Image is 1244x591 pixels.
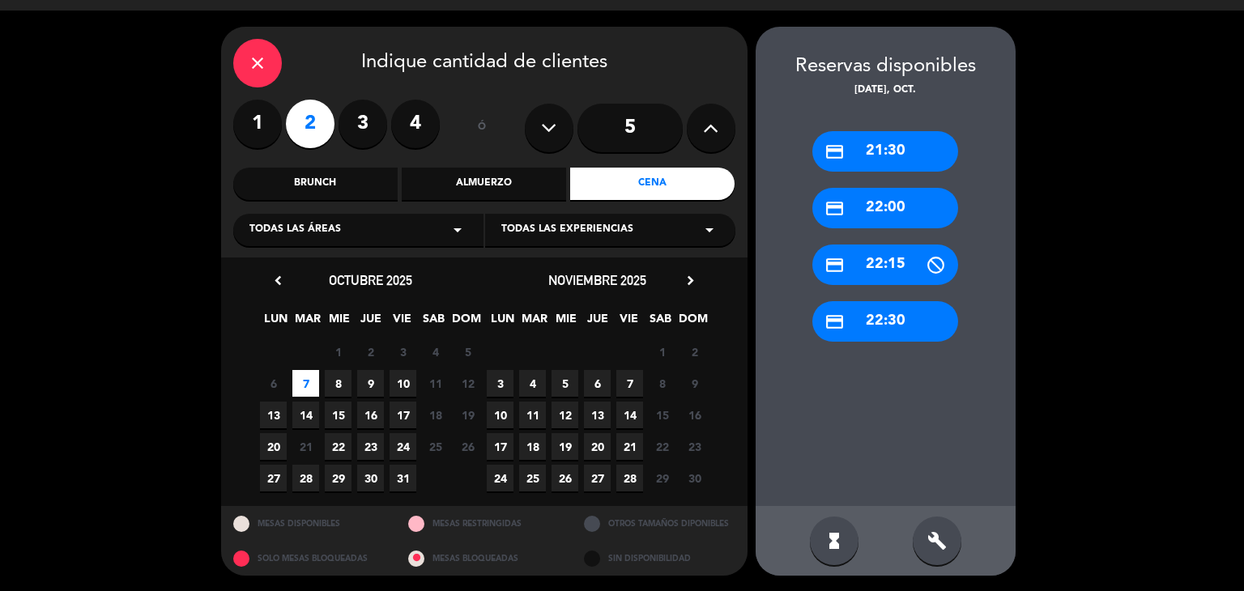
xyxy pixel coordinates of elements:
span: 30 [681,465,708,491]
span: 19 [552,433,578,460]
span: 28 [616,465,643,491]
span: 24 [487,465,513,491]
span: 12 [552,402,578,428]
span: SAB [420,309,447,336]
span: 11 [519,402,546,428]
span: 29 [325,465,351,491]
span: LUN [489,309,516,336]
span: 2 [357,338,384,365]
span: 13 [260,402,287,428]
span: MAR [521,309,547,336]
i: build [927,531,947,551]
span: 6 [260,370,287,397]
span: SAB [647,309,674,336]
span: MAR [294,309,321,336]
span: MIE [552,309,579,336]
i: close [248,53,267,73]
div: Almuerzo [402,168,566,200]
span: Todas las áreas [249,222,341,238]
span: 21 [616,433,643,460]
i: credit_card [824,142,845,162]
span: 16 [357,402,384,428]
label: 4 [391,100,440,148]
span: 26 [454,433,481,460]
span: 4 [422,338,449,365]
span: 17 [487,433,513,460]
span: DOM [679,309,705,336]
span: 18 [422,402,449,428]
span: 8 [649,370,675,397]
span: noviembre 2025 [548,272,646,288]
span: 10 [487,402,513,428]
i: chevron_left [270,272,287,289]
span: 5 [552,370,578,397]
div: OTROS TAMAÑOS DIPONIBLES [572,506,748,541]
span: 9 [681,370,708,397]
span: 19 [454,402,481,428]
i: credit_card [824,255,845,275]
div: MESAS RESTRINGIDAS [396,506,572,541]
span: JUE [357,309,384,336]
span: LUN [262,309,289,336]
label: 1 [233,100,282,148]
span: 25 [519,465,546,491]
div: Indique cantidad de clientes [233,39,735,87]
div: Brunch [233,168,398,200]
i: arrow_drop_down [700,220,719,240]
span: 22 [649,433,675,460]
span: 28 [292,465,319,491]
div: 22:30 [812,301,958,342]
span: 16 [681,402,708,428]
div: MESAS BLOQUEADAS [396,541,572,576]
span: 12 [454,370,481,397]
span: 22 [325,433,351,460]
span: 15 [325,402,351,428]
span: 27 [260,465,287,491]
span: 7 [292,370,319,397]
div: SOLO MESAS BLOQUEADAS [221,541,397,576]
span: 18 [519,433,546,460]
div: ó [456,100,509,156]
div: 22:00 [812,188,958,228]
span: 31 [390,465,416,491]
span: 8 [325,370,351,397]
span: 29 [649,465,675,491]
div: MESAS DISPONIBLES [221,506,397,541]
span: octubre 2025 [329,272,412,288]
span: 26 [552,465,578,491]
div: 21:30 [812,131,958,172]
span: 24 [390,433,416,460]
span: 20 [584,433,611,460]
span: MIE [326,309,352,336]
span: VIE [616,309,642,336]
i: chevron_right [682,272,699,289]
i: credit_card [824,312,845,332]
span: 9 [357,370,384,397]
div: 22:15 [812,244,958,285]
span: VIE [389,309,415,336]
span: 14 [292,402,319,428]
span: 1 [649,338,675,365]
span: 20 [260,433,287,460]
span: 30 [357,465,384,491]
span: 23 [681,433,708,460]
span: 27 [584,465,611,491]
span: 3 [487,370,513,397]
div: [DATE], oct. [756,83,1016,99]
span: Todas las experiencias [501,222,633,238]
i: arrow_drop_down [448,220,467,240]
span: 17 [390,402,416,428]
span: JUE [584,309,611,336]
span: 4 [519,370,546,397]
span: 7 [616,370,643,397]
span: DOM [452,309,479,336]
span: 25 [422,433,449,460]
div: Cena [570,168,735,200]
label: 3 [339,100,387,148]
span: 21 [292,433,319,460]
i: credit_card [824,198,845,219]
div: Reservas disponibles [756,51,1016,83]
span: 10 [390,370,416,397]
span: 14 [616,402,643,428]
span: 2 [681,338,708,365]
